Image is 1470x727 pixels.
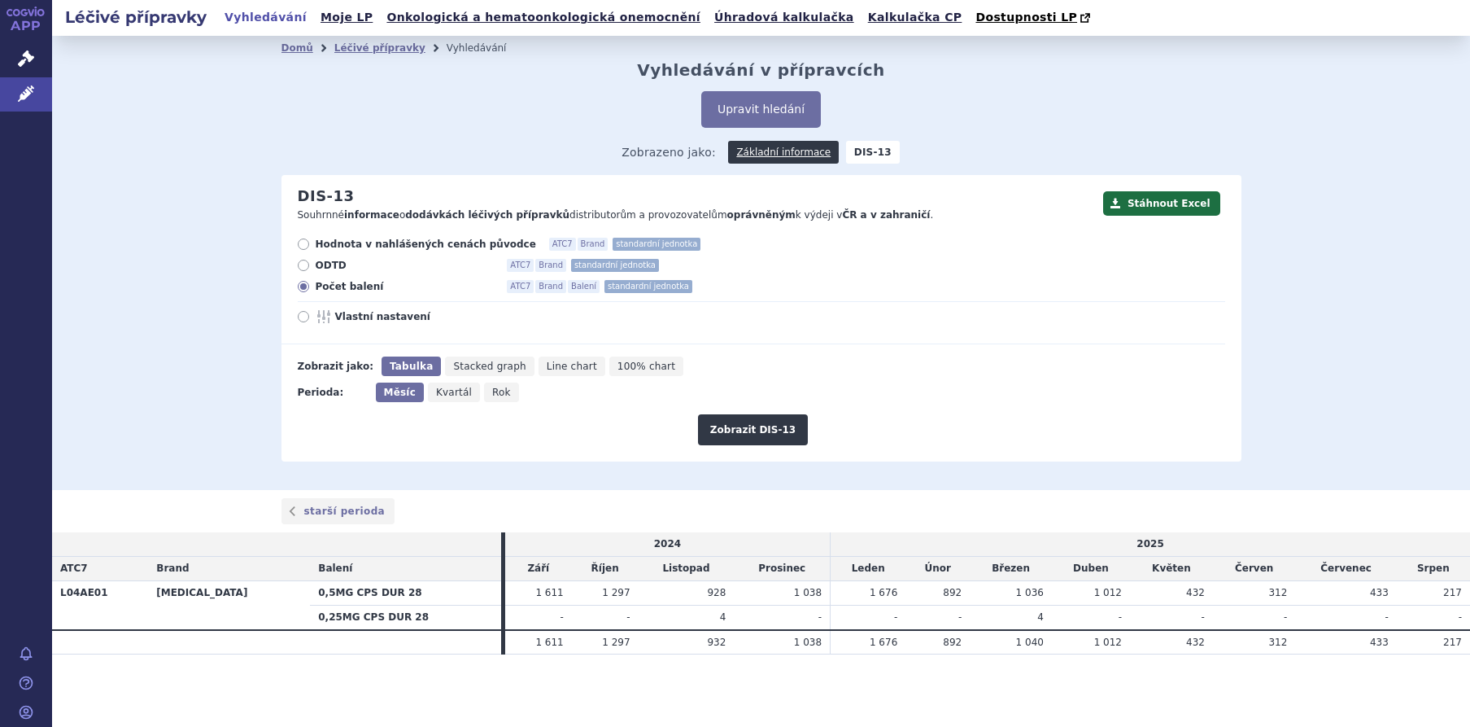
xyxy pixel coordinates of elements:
[613,238,700,251] span: standardní jednotka
[156,563,189,574] span: Brand
[316,280,495,293] span: Počet balení
[1186,637,1205,648] span: 432
[535,259,566,272] span: Brand
[602,587,630,598] span: 1 297
[52,580,148,629] th: L04AE01
[818,611,822,623] span: -
[728,141,839,164] a: Základní informace
[1130,557,1213,581] td: Květen
[617,361,675,372] span: 100% chart
[335,310,514,323] span: Vlastní nastavení
[709,7,859,28] a: Úhradová kalkulačka
[298,208,1095,222] p: Souhrnné o distributorům a provozovatelům k výdeji v .
[316,238,536,251] span: Hodnota v nahlášených cenách původce
[943,587,962,598] span: 892
[707,637,726,648] span: 932
[1037,611,1044,623] span: 4
[1094,587,1122,598] span: 1 012
[794,587,822,598] span: 1 038
[1268,587,1287,598] span: 312
[281,498,395,524] a: starší perioda
[831,532,1470,556] td: 2025
[846,141,900,164] strong: DIS-13
[870,587,897,598] span: 1 676
[547,361,597,372] span: Line chart
[298,187,355,205] h2: DIS-13
[453,361,526,372] span: Stacked graph
[701,91,821,128] button: Upravit hledání
[1284,611,1287,623] span: -
[970,557,1052,581] td: Březen
[637,60,885,80] h2: Vyhledávání v přípravcích
[298,383,368,402] div: Perioda:
[334,42,425,54] a: Léčivé přípravky
[310,580,501,605] th: 0,5MG CPS DUR 28
[727,209,796,221] strong: oprávněným
[1016,637,1044,648] span: 1 040
[1202,611,1205,623] span: -
[505,532,831,556] td: 2024
[384,387,416,398] span: Měsíc
[1443,587,1462,598] span: 217
[568,280,600,293] span: Balení
[436,387,472,398] span: Kvartál
[505,557,572,581] td: Září
[604,280,692,293] span: standardní jednotka
[622,141,716,164] span: Zobrazeno jako:
[1186,587,1205,598] span: 432
[578,238,609,251] span: Brand
[281,42,313,54] a: Domů
[1103,191,1220,216] button: Stáhnout Excel
[1213,557,1295,581] td: Červen
[310,605,501,629] th: 0,25MG CPS DUR 28
[507,259,534,272] span: ATC7
[298,357,373,376] div: Zobrazit jako:
[535,587,563,598] span: 1 611
[60,563,88,574] span: ATC7
[344,209,399,221] strong: informace
[975,11,1077,24] span: Dostupnosti LP
[52,6,220,28] h2: Léčivé přípravky
[1443,637,1462,648] span: 217
[148,580,310,629] th: [MEDICAL_DATA]
[698,414,808,445] button: Zobrazit DIS-13
[863,7,967,28] a: Kalkulačka CP
[1119,611,1122,623] span: -
[560,611,563,623] span: -
[707,587,726,598] span: 928
[720,611,726,623] span: 4
[1016,587,1044,598] span: 1 036
[492,387,511,398] span: Rok
[971,7,1098,29] a: Dostupnosti LP
[220,7,312,28] a: Vyhledávání
[535,637,563,648] span: 1 611
[405,209,569,221] strong: dodávkách léčivých přípravků
[1370,587,1389,598] span: 433
[1295,557,1396,581] td: Červenec
[318,563,352,574] span: Balení
[535,280,566,293] span: Brand
[1094,637,1122,648] span: 1 012
[571,259,659,272] span: standardní jednotka
[639,557,735,581] td: Listopad
[905,557,970,581] td: Únor
[831,557,906,581] td: Leden
[507,280,534,293] span: ATC7
[870,637,897,648] span: 1 676
[390,361,433,372] span: Tabulka
[958,611,962,623] span: -
[734,557,830,581] td: Prosinec
[1459,611,1462,623] span: -
[602,637,630,648] span: 1 297
[382,7,705,28] a: Onkologická a hematoonkologická onemocnění
[842,209,930,221] strong: ČR a v zahraničí
[1370,637,1389,648] span: 433
[316,259,495,272] span: ODTD
[1052,557,1130,581] td: Duben
[794,637,822,648] span: 1 038
[572,557,639,581] td: Říjen
[447,36,528,60] li: Vyhledávání
[943,637,962,648] span: 892
[1385,611,1388,623] span: -
[626,611,630,623] span: -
